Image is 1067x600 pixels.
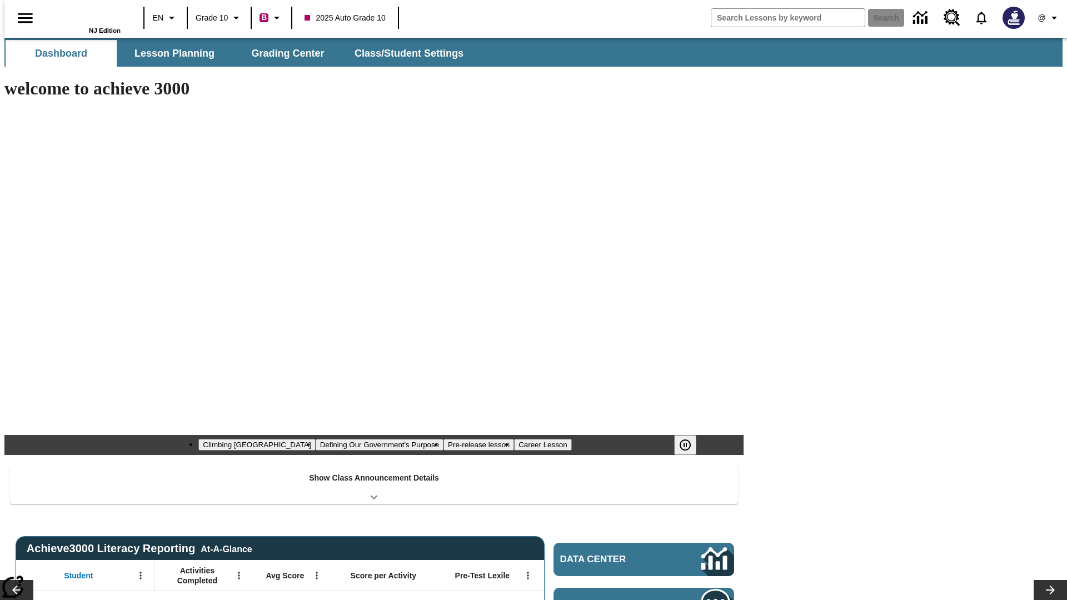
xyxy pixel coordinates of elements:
[9,2,42,34] button: Open side menu
[261,11,267,24] span: B
[346,40,472,67] button: Class/Student Settings
[309,472,439,484] p: Show Class Announcement Details
[89,27,121,34] span: NJ Edition
[255,8,288,28] button: Boost Class color is violet red. Change class color
[232,40,343,67] button: Grading Center
[1038,12,1045,24] span: @
[231,567,247,584] button: Open Menu
[161,566,234,586] span: Activities Completed
[48,4,121,34] div: Home
[64,571,93,581] span: Student
[191,8,247,28] button: Grade: Grade 10, Select a grade
[937,3,967,33] a: Resource Center, Will open in new tab
[520,567,536,584] button: Open Menu
[196,12,228,24] span: Grade 10
[201,542,252,554] div: At-A-Glance
[6,40,117,67] button: Dashboard
[316,439,443,451] button: Slide 2 Defining Our Government's Purpose
[4,38,1063,67] div: SubNavbar
[1034,580,1067,600] button: Lesson carousel, Next
[1003,7,1025,29] img: Avatar
[455,571,510,581] span: Pre-Test Lexile
[560,554,664,565] span: Data Center
[711,9,865,27] input: search field
[674,435,707,455] div: Pause
[48,5,121,27] a: Home
[1031,8,1067,28] button: Profile/Settings
[198,439,315,451] button: Slide 1 Climbing Mount Tai
[10,466,738,504] div: Show Class Announcement Details
[132,567,149,584] button: Open Menu
[514,439,571,451] button: Slide 4 Career Lesson
[674,435,696,455] button: Pause
[4,40,473,67] div: SubNavbar
[4,78,744,99] h1: welcome to achieve 3000
[443,439,514,451] button: Slide 3 Pre-release lesson
[906,3,937,33] a: Data Center
[305,12,385,24] span: 2025 Auto Grade 10
[308,567,325,584] button: Open Menu
[967,3,996,32] a: Notifications
[554,543,734,576] a: Data Center
[119,40,230,67] button: Lesson Planning
[266,571,304,581] span: Avg Score
[148,8,183,28] button: Language: EN, Select a language
[351,571,417,581] span: Score per Activity
[153,12,163,24] span: EN
[996,3,1031,32] button: Select a new avatar
[27,542,252,555] span: Achieve3000 Literacy Reporting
